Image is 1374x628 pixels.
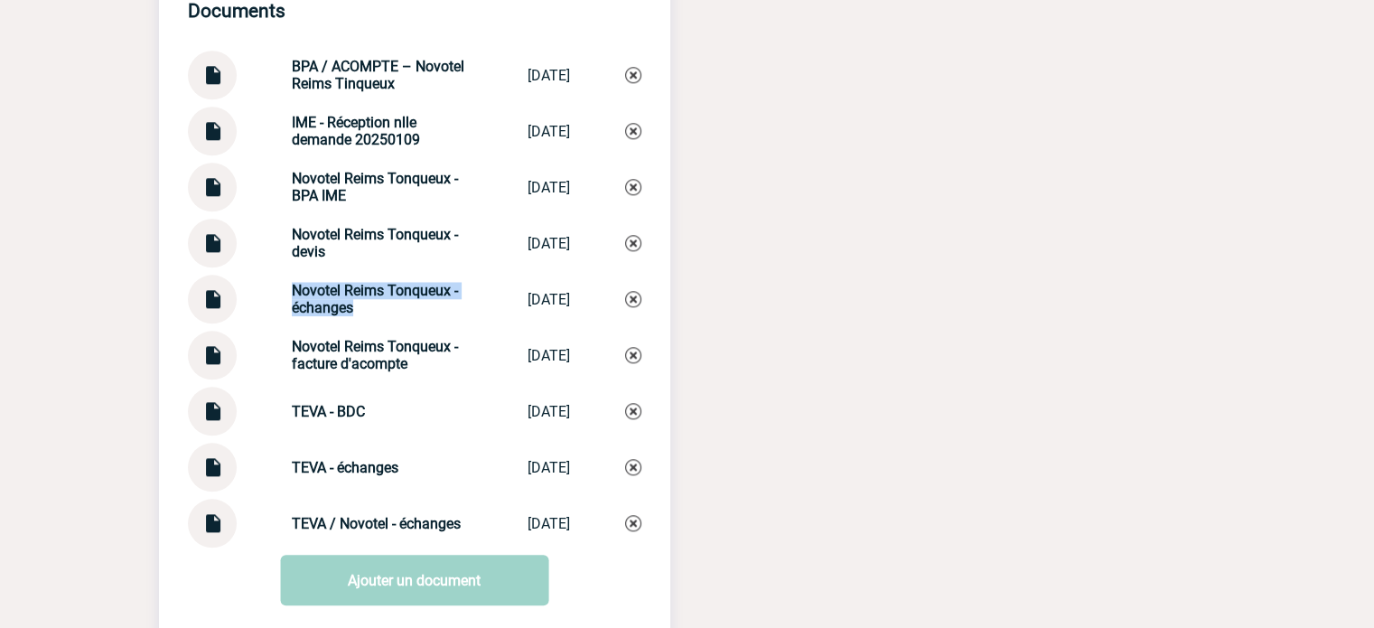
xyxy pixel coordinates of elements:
a: Ajouter un document [280,555,548,605]
strong: TEVA - échanges [292,459,398,476]
img: Supprimer [625,403,641,419]
div: [DATE] [528,403,570,420]
div: [DATE] [528,291,570,308]
strong: BPA / ACOMPTE – Novotel Reims Tinqueux [292,58,464,92]
strong: TEVA - BDC [292,403,365,420]
div: [DATE] [528,179,570,196]
img: Supprimer [625,235,641,251]
strong: Novotel Reims Tonqueux - devis [292,226,458,260]
div: [DATE] [528,123,570,140]
strong: IME - Réception nlle demande 20250109 [292,114,420,148]
strong: Novotel Reims Tonqueux - facture d'acompte [292,338,458,372]
img: Supprimer [625,459,641,475]
div: [DATE] [528,67,570,84]
strong: TEVA / Novotel - échanges [292,515,461,532]
img: Supprimer [625,179,641,195]
strong: Novotel Reims Tonqueux - BPA IME [292,170,458,204]
img: Supprimer [625,67,641,83]
div: [DATE] [528,235,570,252]
img: Supprimer [625,515,641,531]
div: [DATE] [528,459,570,476]
div: [DATE] [528,515,570,532]
img: Supprimer [625,291,641,307]
div: [DATE] [528,347,570,364]
strong: Novotel Reims Tonqueux - échanges [292,282,458,316]
img: Supprimer [625,347,641,363]
img: Supprimer [625,123,641,139]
